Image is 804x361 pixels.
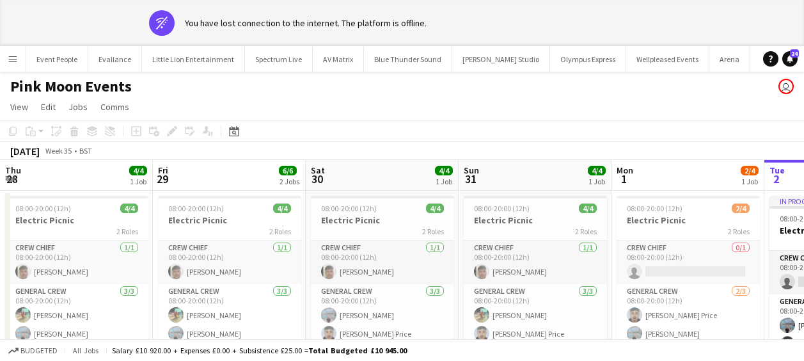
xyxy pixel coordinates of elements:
[70,346,101,355] span: All jobs
[88,47,142,72] button: Evallance
[462,172,479,186] span: 31
[464,214,607,226] h3: Electric Picnic
[311,241,454,284] app-card-role: Crew Chief1/108:00-20:00 (12h)[PERSON_NAME]
[364,47,452,72] button: Blue Thunder Sound
[321,204,377,213] span: 08:00-20:00 (12h)
[130,177,146,186] div: 1 Job
[617,214,760,226] h3: Electric Picnic
[279,166,297,175] span: 6/6
[15,204,71,213] span: 08:00-20:00 (12h)
[10,101,28,113] span: View
[5,99,33,115] a: View
[5,214,148,226] h3: Electric Picnic
[185,17,427,29] div: You have lost connection to the internet. The platform is offline.
[63,99,93,115] a: Jobs
[273,204,291,213] span: 4/4
[575,227,597,236] span: 2 Roles
[311,164,325,176] span: Sat
[579,204,597,213] span: 4/4
[741,166,759,175] span: 2/4
[426,204,444,213] span: 4/4
[627,204,682,213] span: 08:00-20:00 (12h)
[588,177,605,186] div: 1 Job
[269,227,291,236] span: 2 Roles
[308,346,407,355] span: Total Budgeted £10 945.00
[588,166,606,175] span: 4/4
[309,172,325,186] span: 30
[790,49,799,58] span: 24
[617,164,633,176] span: Mon
[158,164,168,176] span: Fri
[129,166,147,175] span: 4/4
[280,177,299,186] div: 2 Jobs
[617,241,760,284] app-card-role: Crew Chief0/108:00-20:00 (12h)
[464,164,479,176] span: Sun
[778,79,794,94] app-user-avatar: Dominic Riley
[168,204,224,213] span: 08:00-20:00 (12h)
[436,177,452,186] div: 1 Job
[20,346,58,355] span: Budgeted
[68,101,88,113] span: Jobs
[769,164,785,176] span: Tue
[782,51,798,67] a: 24
[626,47,709,72] button: Wellpleased Events
[5,241,148,284] app-card-role: Crew Chief1/108:00-20:00 (12h)[PERSON_NAME]
[464,241,607,284] app-card-role: Crew Chief1/108:00-20:00 (12h)[PERSON_NAME]
[3,172,21,186] span: 28
[158,214,301,226] h3: Electric Picnic
[26,47,88,72] button: Event People
[550,47,626,72] button: Olympus Express
[79,146,92,156] div: BST
[732,204,750,213] span: 2/4
[100,101,129,113] span: Comms
[5,164,21,176] span: Thu
[709,47,750,72] button: Arena
[120,204,138,213] span: 4/4
[435,166,453,175] span: 4/4
[422,227,444,236] span: 2 Roles
[728,227,750,236] span: 2 Roles
[10,77,132,96] h1: Pink Moon Events
[36,99,61,115] a: Edit
[42,146,74,156] span: Week 35
[156,172,168,186] span: 29
[142,47,245,72] button: Little Lion Entertainment
[474,204,530,213] span: 08:00-20:00 (12h)
[313,47,364,72] button: AV Matrix
[10,145,40,157] div: [DATE]
[768,172,785,186] span: 2
[41,101,56,113] span: Edit
[116,227,138,236] span: 2 Roles
[311,214,454,226] h3: Electric Picnic
[112,346,407,355] div: Salary £10 920.00 + Expenses £0.00 + Subsistence £25.00 =
[158,241,301,284] app-card-role: Crew Chief1/108:00-20:00 (12h)[PERSON_NAME]
[95,99,134,115] a: Comms
[741,177,758,186] div: 1 Job
[615,172,633,186] span: 1
[452,47,550,72] button: [PERSON_NAME] Studio
[6,344,59,358] button: Budgeted
[245,47,313,72] button: Spectrum Live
